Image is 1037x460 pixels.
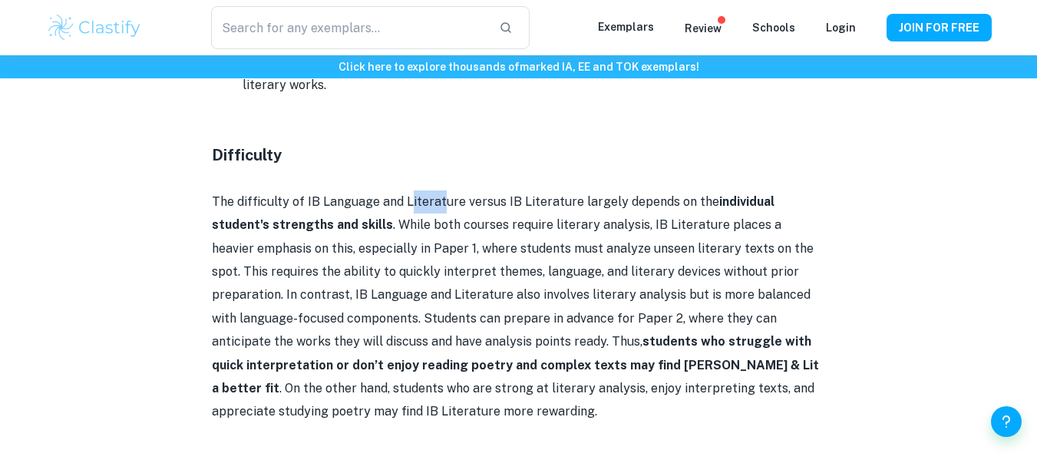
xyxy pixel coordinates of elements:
strong: Difficulty [212,146,282,164]
button: Help and Feedback [991,406,1022,437]
a: Login [826,22,856,34]
a: Schools [752,22,795,34]
input: Search for any exemplars... [211,6,486,49]
img: Clastify logo [46,12,144,43]
h6: Click here to explore thousands of marked IA, EE and TOK exemplars ! [3,58,1034,75]
p: The difficulty of IB Language and Literature versus IB Literature largely depends on the . While ... [212,190,826,424]
strong: students who struggle with quick interpretation or don’t enjoy reading poetry and complex texts m... [212,334,819,395]
p: Exemplars [598,18,654,35]
p: Review [685,20,722,37]
button: JOIN FOR FREE [887,14,992,41]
